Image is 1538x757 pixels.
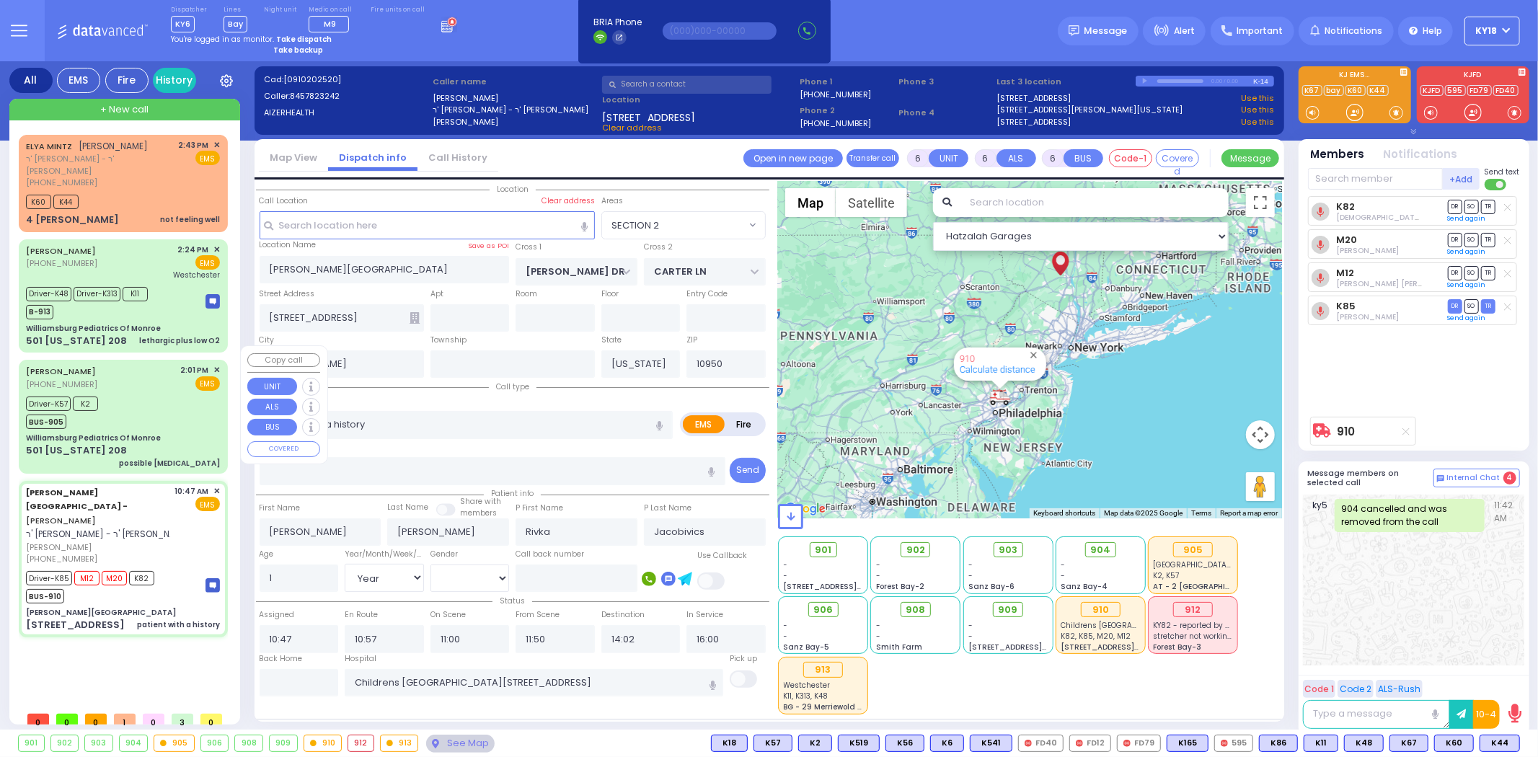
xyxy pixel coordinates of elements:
a: Open in new page [743,149,843,167]
span: You're logged in as monitor. [171,34,274,45]
span: - [1061,570,1065,581]
label: Clear address [542,195,595,207]
div: Williamsburg Pediatrics Of Monroe [26,433,161,443]
a: K44 [1367,85,1389,96]
div: BLS [1167,735,1208,752]
span: EMS [195,376,220,391]
div: 903 [85,735,112,751]
label: Cross 2 [644,242,673,253]
div: patient with a history [137,619,220,630]
button: Transfer call [847,149,899,167]
label: [PHONE_NUMBER] [800,118,871,128]
input: (000)000-00000 [663,22,777,40]
button: Send [730,458,766,483]
a: ELYA MINTZ [26,141,72,152]
label: Back Home [260,653,303,665]
div: 906 [201,735,229,751]
span: EMS [195,255,220,270]
span: Patient info [484,488,541,499]
label: In Service [686,609,723,621]
span: K2 [73,397,98,411]
span: 906 [813,603,833,617]
span: BUS-910 [26,589,64,603]
span: - [876,559,880,570]
span: [PHONE_NUMBER] [26,553,97,565]
span: 0 [85,714,107,725]
div: BLS [838,735,880,752]
button: Message [1221,149,1279,167]
div: BLS [930,735,964,752]
a: History [153,68,196,93]
span: DR [1448,233,1462,247]
span: 903 [999,543,1017,557]
span: [PERSON_NAME][GEOGRAPHIC_DATA] - [26,487,128,513]
a: Send again [1448,247,1486,256]
div: 913 [381,735,418,751]
label: En Route [345,609,378,621]
label: Hospital [345,653,376,665]
span: Driver-K57 [26,397,71,411]
label: P First Name [516,503,563,514]
span: [PHONE_NUMBER] [26,257,97,269]
div: possible [MEDICAL_DATA] [119,458,220,469]
span: AT - 2 [GEOGRAPHIC_DATA] [1154,581,1260,592]
label: First Name [260,503,301,514]
span: 4 [1503,472,1516,484]
img: Logo [57,22,153,40]
label: Areas [601,195,623,207]
span: SECTION 2 [601,211,766,239]
label: Age [260,549,274,560]
label: Caller name [433,76,597,88]
a: M20 [1336,234,1357,245]
span: + New call [100,102,149,117]
span: 904 [1090,543,1110,557]
button: Copy call [247,353,320,367]
span: - [784,559,788,570]
div: 912 [1173,602,1213,618]
button: Show satellite imagery [836,188,907,217]
a: [STREET_ADDRESS] [997,92,1071,105]
div: See map [426,735,494,753]
span: SO [1464,233,1479,247]
span: K11 [123,287,148,301]
button: BUS [247,419,297,436]
span: DR [1448,200,1462,213]
button: ALS [996,149,1036,167]
input: Search a contact [602,76,772,94]
span: 0 [27,714,49,725]
a: [PERSON_NAME] [26,487,128,526]
label: EMS [683,415,725,433]
span: Moshe Landau [1336,311,1399,322]
input: Search location [960,188,1228,217]
span: - [968,570,973,581]
label: Turn off text [1485,177,1508,192]
span: M20 [102,571,127,585]
span: Clear address [602,122,662,133]
label: City [260,335,275,346]
span: 0 [56,714,78,725]
div: K-14 [1253,76,1274,87]
span: [PHONE_NUMBER] [26,378,97,390]
label: Call Location [260,195,309,207]
span: ר' [PERSON_NAME] - ר' [PERSON_NAME] [26,528,191,540]
a: [STREET_ADDRESS][PERSON_NAME][US_STATE] [997,104,1183,116]
span: Status [492,596,532,606]
label: Dispatcher [171,6,207,14]
img: message.svg [1069,25,1079,36]
div: 501 [US_STATE] 208 [26,334,127,348]
span: Forest Bay-2 [876,581,924,592]
span: 908 [906,603,925,617]
button: Code 2 [1338,680,1374,698]
button: Show street map [785,188,836,217]
button: Toggle fullscreen view [1246,188,1275,217]
label: Floor [601,288,619,300]
span: Help [1423,25,1442,37]
span: 2:01 PM [181,365,209,376]
label: Call back number [516,549,584,560]
label: Gender [430,549,458,560]
span: Sanz Bay-6 [968,581,1015,592]
span: TR [1481,299,1495,313]
div: [PERSON_NAME][GEOGRAPHIC_DATA] [26,607,176,618]
button: Covered [1156,149,1199,167]
button: Drag Pegman onto the map to open Street View [1246,472,1275,501]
